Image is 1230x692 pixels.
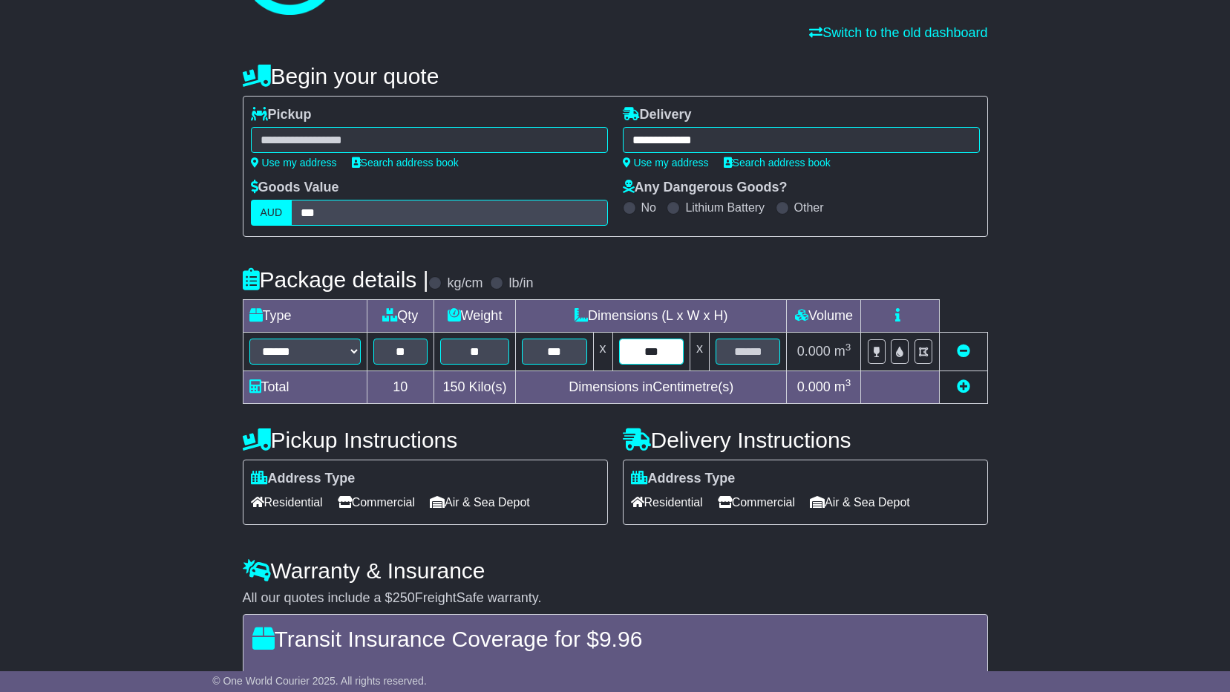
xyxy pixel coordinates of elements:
[787,300,861,333] td: Volume
[243,428,608,452] h4: Pickup Instructions
[243,267,429,292] h4: Package details |
[641,200,656,215] label: No
[623,428,988,452] h4: Delivery Instructions
[690,333,709,371] td: x
[845,377,851,388] sup: 3
[393,590,415,605] span: 250
[251,491,323,514] span: Residential
[809,25,987,40] a: Switch to the old dashboard
[430,491,530,514] span: Air & Sea Depot
[794,200,824,215] label: Other
[957,379,970,394] a: Add new item
[243,590,988,607] div: All our quotes include a $ FreightSafe warranty.
[797,344,831,359] span: 0.000
[352,157,459,169] a: Search address book
[593,333,612,371] td: x
[797,379,831,394] span: 0.000
[834,344,851,359] span: m
[434,300,516,333] td: Weight
[623,107,692,123] label: Delivery
[623,157,709,169] a: Use my address
[599,627,642,651] span: 9.96
[434,371,516,404] td: Kilo(s)
[631,491,703,514] span: Residential
[834,379,851,394] span: m
[243,371,367,404] td: Total
[957,344,970,359] a: Remove this item
[243,558,988,583] h4: Warranty & Insurance
[251,107,312,123] label: Pickup
[810,491,910,514] span: Air & Sea Depot
[508,275,533,292] label: lb/in
[718,491,795,514] span: Commercial
[252,627,978,651] h4: Transit Insurance Coverage for $
[516,371,787,404] td: Dimensions in Centimetre(s)
[724,157,831,169] a: Search address book
[845,342,851,353] sup: 3
[367,300,434,333] td: Qty
[212,675,427,687] span: © One World Courier 2025. All rights reserved.
[243,64,988,88] h4: Begin your quote
[623,180,788,196] label: Any Dangerous Goods?
[516,300,787,333] td: Dimensions (L x W x H)
[443,379,465,394] span: 150
[243,300,367,333] td: Type
[367,371,434,404] td: 10
[251,200,292,226] label: AUD
[631,471,736,487] label: Address Type
[447,275,482,292] label: kg/cm
[251,471,356,487] label: Address Type
[338,491,415,514] span: Commercial
[685,200,765,215] label: Lithium Battery
[251,157,337,169] a: Use my address
[251,180,339,196] label: Goods Value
